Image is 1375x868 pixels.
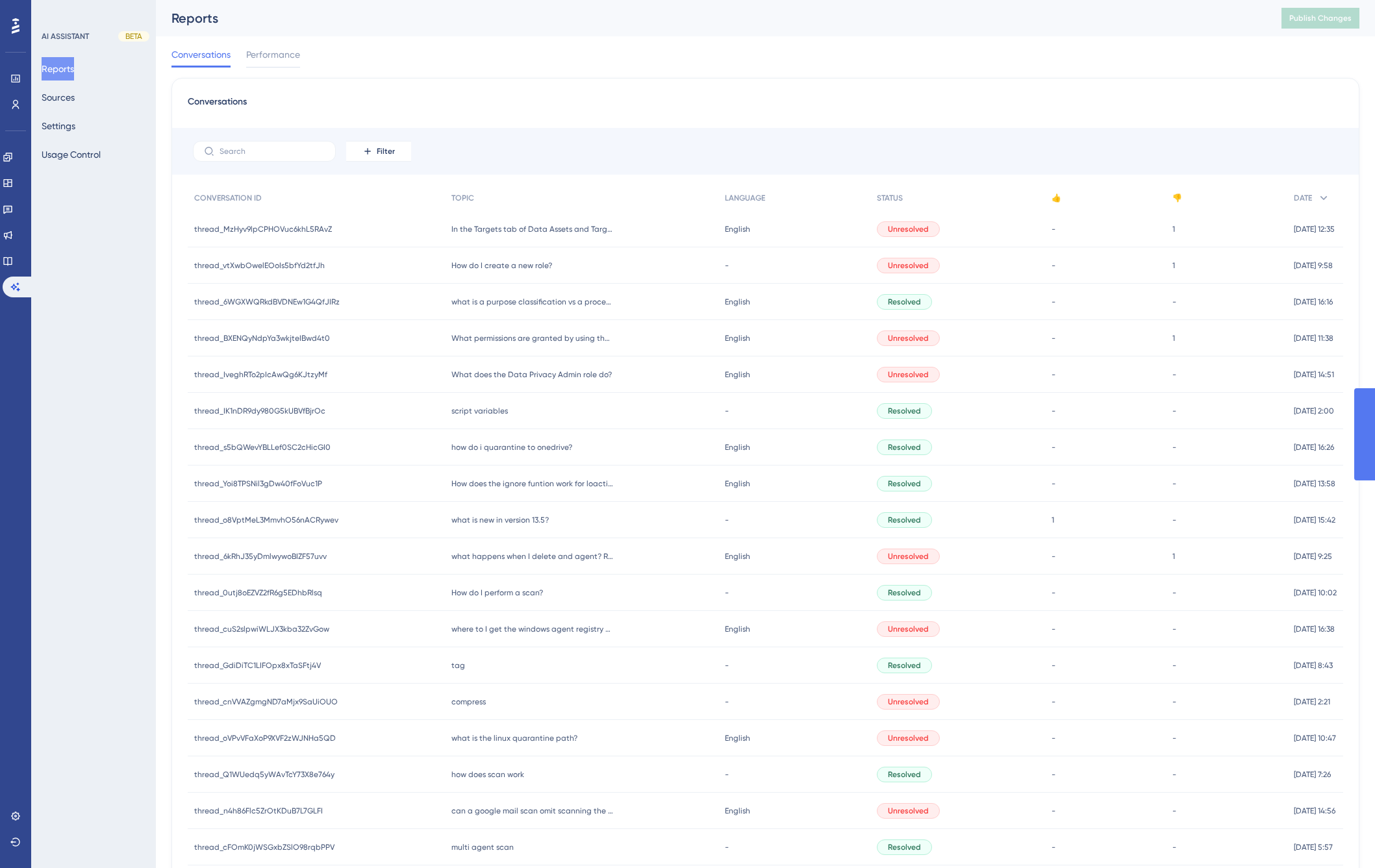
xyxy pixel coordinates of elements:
[1172,806,1176,816] span: -
[1052,406,1055,416] span: -
[1052,193,1061,203] span: 👍
[1294,515,1335,525] span: [DATE] 15:42
[1294,551,1332,562] span: [DATE] 9:25
[451,551,614,562] span: what happens when I delete and agent? Remove agent from agents screen?
[888,406,921,416] span: Resolved
[725,297,750,307] span: English
[377,146,395,156] span: Filter
[1289,13,1352,23] span: Publish Changes
[451,297,614,307] span: what is a purpose classification vs a process classification?
[888,478,921,489] span: Resolved
[194,333,330,343] span: thread_BXENQyNdpYa3wkjteIBwd4t0
[1294,588,1337,598] span: [DATE] 10:02
[1172,193,1182,203] span: 👎
[725,697,729,707] span: -
[1172,624,1176,634] span: -
[1052,260,1055,271] span: -
[194,733,336,743] span: thread_oVPvVFaXoP9XVF2zWJNHa5QD
[725,369,750,380] span: English
[42,143,101,166] button: Usage Control
[1172,297,1176,307] span: -
[725,442,750,453] span: English
[888,333,929,343] span: Unresolved
[194,697,338,707] span: thread_cnVVAZgmgND7aMjx9SaUiOUO
[1052,442,1055,453] span: -
[1172,769,1176,780] span: -
[42,114,75,138] button: Settings
[1294,260,1333,271] span: [DATE] 9:58
[725,260,729,271] span: -
[1172,660,1176,671] span: -
[194,406,325,416] span: thread_IK1nDR9dy980G5kUBVfBjrOc
[1052,224,1055,234] span: -
[451,333,614,343] span: What permissions are granted by using the compliance admin role?
[1172,733,1176,743] span: -
[1172,442,1176,453] span: -
[1294,224,1335,234] span: [DATE] 12:35
[1294,333,1333,343] span: [DATE] 11:38
[1294,369,1334,380] span: [DATE] 14:51
[888,697,929,707] span: Unresolved
[1172,260,1175,271] span: 1
[1320,817,1359,856] iframe: UserGuiding AI Assistant Launcher
[888,515,921,525] span: Resolved
[725,733,750,743] span: English
[725,224,750,234] span: English
[194,769,334,780] span: thread_Q1WUedq5yWAvTcY73X8e764y
[725,588,729,598] span: -
[888,733,929,743] span: Unresolved
[1052,769,1055,780] span: -
[1294,769,1331,780] span: [DATE] 7:26
[1294,193,1312,203] span: DATE
[725,660,729,671] span: -
[171,9,1249,27] div: Reports
[1052,333,1055,343] span: -
[194,224,332,234] span: thread_MzHyv9lpCPHOVuc6khL5RAvZ
[725,551,750,562] span: English
[451,624,614,634] span: where to I get the windows agent registry file for SDM?
[1294,442,1334,453] span: [DATE] 16:26
[1052,733,1055,743] span: -
[194,193,262,203] span: CONVERSATION ID
[888,842,921,852] span: Resolved
[451,369,612,380] span: What does the Data Privacy Admin role do?
[1052,478,1055,489] span: -
[725,769,729,780] span: -
[888,442,921,453] span: Resolved
[1052,660,1055,671] span: -
[246,47,300,62] span: Performance
[1052,369,1055,380] span: -
[451,806,614,816] span: can a google mail scan omit scanning the trash folder?
[1294,660,1333,671] span: [DATE] 8:43
[188,94,247,118] span: Conversations
[888,769,921,780] span: Resolved
[1052,297,1055,307] span: -
[725,515,729,525] span: -
[1172,224,1175,234] span: 1
[1294,297,1333,307] span: [DATE] 16:16
[451,260,552,271] span: How do I create a new role?
[42,31,89,42] div: AI ASSISTANT
[451,697,486,707] span: compress
[888,369,929,380] span: Unresolved
[118,31,149,42] div: BETA
[1172,406,1176,416] span: -
[725,333,750,343] span: English
[725,806,750,816] span: English
[725,842,729,852] span: -
[888,588,921,598] span: Resolved
[194,442,331,453] span: thread_s5bQWevYBLLef0SC2cHicGI0
[1052,697,1055,707] span: -
[725,406,729,416] span: -
[1294,624,1335,634] span: [DATE] 16:38
[194,297,340,307] span: thread_6WGXWQRkdBVDNEw1G4QfJIRz
[451,406,508,416] span: script variables
[194,842,334,852] span: thread_cFOmK0jWSGxbZSlO98rqbPPV
[888,551,929,562] span: Unresolved
[725,624,750,634] span: English
[1294,406,1334,416] span: [DATE] 2:00
[451,442,572,453] span: how do i quarantine to onedrive?
[194,369,327,380] span: thread_IveghRTo2pIcAwQg6KJtzyMf
[194,624,329,634] span: thread_cuS2slpwiWLJX3kba32ZvGow
[451,515,549,525] span: what is new in version 13.5?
